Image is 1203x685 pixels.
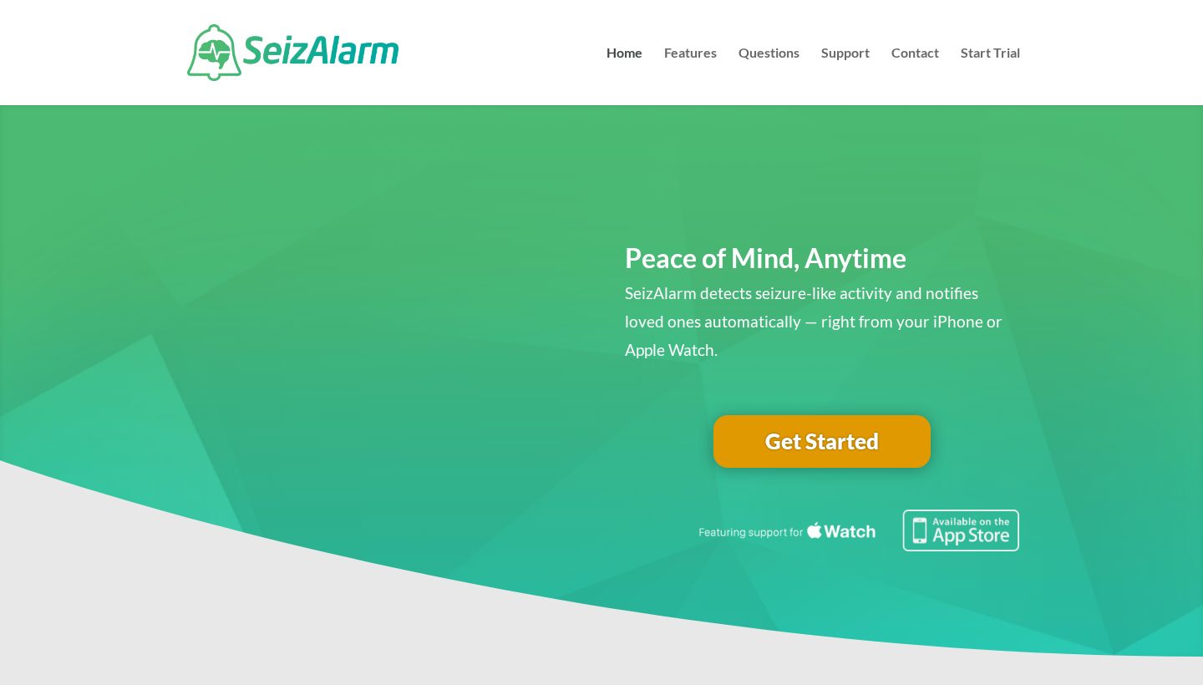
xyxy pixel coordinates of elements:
[891,47,939,105] a: Contact
[961,47,1020,105] a: Start Trial
[607,47,642,105] a: Home
[664,47,717,105] a: Features
[739,47,799,105] a: Questions
[625,283,1002,359] span: SeizAlarm detects seizure-like activity and notifies loved ones automatically — right from your i...
[625,241,906,274] span: Peace of Mind, Anytime
[696,510,1020,551] img: Seizure detection available in the Apple App Store.
[713,415,931,469] a: Get Started
[821,47,870,105] a: Support
[187,24,398,81] img: SeizAlarm
[696,535,1020,555] a: Featuring seizure detection support for the Apple Watch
